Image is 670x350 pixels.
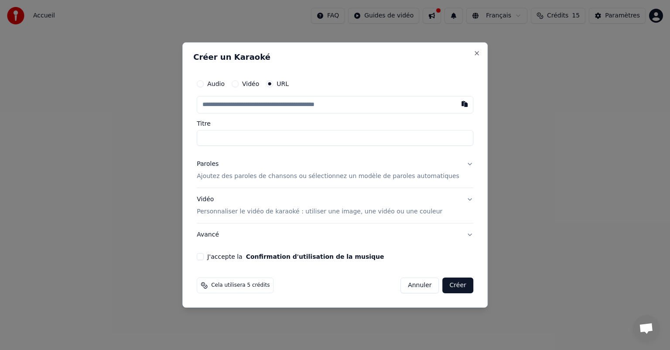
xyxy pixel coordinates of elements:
label: J'accepte la [207,254,384,260]
button: ParolesAjoutez des paroles de chansons ou sélectionnez un modèle de paroles automatiques [197,153,473,188]
label: Audio [207,81,225,87]
h2: Créer un Karaoké [193,53,477,61]
label: URL [277,81,289,87]
button: Annuler [400,278,439,293]
span: Cela utilisera 5 crédits [211,282,270,289]
button: VidéoPersonnaliser le vidéo de karaoké : utiliser une image, une vidéo ou une couleur [197,188,473,223]
p: Personnaliser le vidéo de karaoké : utiliser une image, une vidéo ou une couleur [197,207,442,216]
p: Ajoutez des paroles de chansons ou sélectionnez un modèle de paroles automatiques [197,172,459,181]
button: Avancé [197,223,473,246]
label: Titre [197,120,473,127]
button: J'accepte la [246,254,384,260]
div: Paroles [197,160,219,168]
label: Vidéo [242,81,259,87]
button: Créer [443,278,473,293]
div: Vidéo [197,195,442,216]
